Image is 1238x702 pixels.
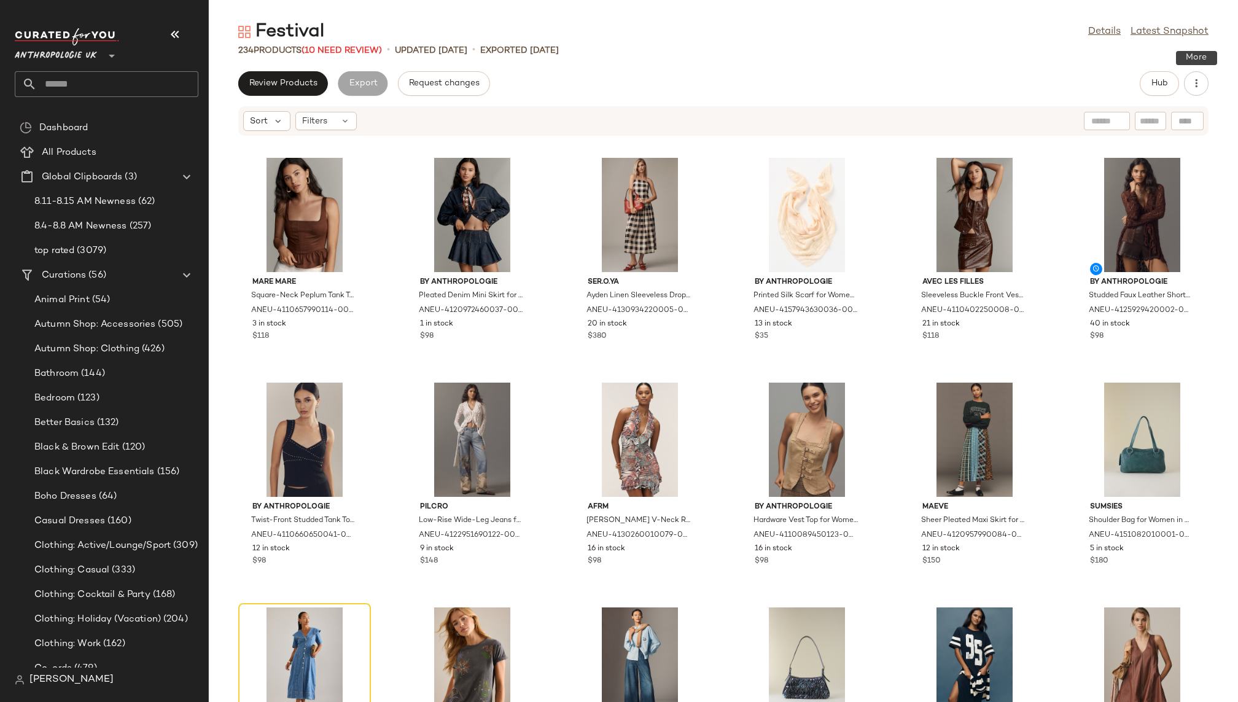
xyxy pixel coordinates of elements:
span: 16 in stock [755,544,792,555]
span: 12 in stock [922,544,960,555]
span: Review Products [249,79,317,88]
span: (62) [136,195,155,209]
span: ANEU-4120957990084-000-049 [921,530,1026,541]
span: (204) [161,612,188,626]
span: (3) [122,170,136,184]
span: Hardware Vest Top for Women in Beige, Cotton/Elastane, Size Medium by Anthropologie [753,515,858,526]
span: $180 [1090,556,1108,567]
span: $98 [252,556,266,567]
span: Pleated Denim Mini Skirt for Women in Blue, Cotton, Size Uk 16 by Anthropologie [419,291,523,302]
span: • [472,43,475,58]
span: Ayden Linen Sleeveless Drop-Waist Maxi Dress for Women, Cotton/Linen, Size XS by SER.O.YA at Anth... [586,291,691,302]
span: Autumn Shop: Accessories [34,318,155,332]
button: Hub [1140,71,1179,96]
span: Curations [42,268,86,283]
span: Anthropologie UK [15,42,97,64]
span: Animal Print [34,293,90,307]
span: $150 [922,556,941,567]
span: All Products [42,146,96,160]
span: Black & Brown Edit [34,440,120,454]
span: ANEU-4110089450123-000-014 [753,530,858,541]
div: Festival [238,20,324,44]
span: Clothing: Active/Lounge/Sport [34,539,171,553]
span: ANEU-4120972460037-000-091 [419,305,523,316]
span: Casual Dresses [34,514,105,528]
span: • [387,43,390,58]
img: 4110089450123_014_b [745,383,869,497]
img: 4110660650041_001_b [243,383,367,497]
span: $380 [588,331,607,342]
span: top rated [34,244,74,258]
span: ANEU-4125929420002-000-022 [1089,305,1193,316]
button: Review Products [238,71,328,96]
span: (505) [155,318,182,332]
span: Clothing: Holiday (Vacation) [34,612,161,626]
img: svg%3e [15,675,25,685]
span: Request changes [408,79,480,88]
p: updated [DATE] [395,44,467,57]
span: Low-Rise Wide-Leg Jeans for Women in Blue, Cotton/Elastane, Size 25 by Pilcro at Anthropologie [419,515,523,526]
span: 21 in stock [922,319,960,330]
img: svg%3e [20,122,32,134]
span: $98 [1090,331,1104,342]
span: ANEU-4110660650041-000-001 [251,530,356,541]
span: 8.11-8.15 AM Newness [34,195,136,209]
span: (54) [90,293,111,307]
span: By Anthropologie [755,277,859,288]
span: By Anthropologie [420,277,524,288]
span: ANEU-4110402250008-000-020 [921,305,1026,316]
span: (123) [75,391,99,405]
span: [PERSON_NAME] [29,673,114,687]
span: (309) [171,539,198,553]
img: 4151082010001_041_e [1080,383,1204,497]
span: (168) [150,588,176,602]
span: (162) [101,637,125,651]
span: (333) [109,563,135,577]
span: Bedroom [34,391,75,405]
img: 4120957990084_049_b [913,383,1037,497]
span: $118 [252,331,269,342]
span: 8.4-8.8 AM Newness [34,219,127,233]
span: Maeve [922,502,1027,513]
span: SER.O.YA [588,277,692,288]
button: Request changes [398,71,490,96]
span: (10 Need Review) [302,46,382,55]
span: (132) [95,416,119,430]
span: Avec Les Filles [922,277,1027,288]
span: $148 [420,556,438,567]
span: Twist-Front Studded Tank Top for Women in Black, Cotton/Spandex, Size Medium by Anthropologie [251,515,356,526]
img: 4110657990114_020_b [243,158,367,272]
span: Autumn Shop: Clothing [34,342,139,356]
span: Clothing: Cocktail & Party [34,588,150,602]
span: Filters [302,115,327,128]
span: ANEU-4130260010079-000-059 [586,530,691,541]
span: [PERSON_NAME] V-Neck Ruffled Mini Dress for Women, Polyester/Elastane, Size Medium by AFRM at Ant... [586,515,691,526]
span: Better Basics [34,416,95,430]
span: By Anthropologie [252,502,357,513]
span: Studded Faux Leather Shorts for Women in Brown, Viscose/Polyurethane, Size Uk 14 by Anthropologie [1089,291,1193,302]
span: Printed Silk Scarf for Women in Beige by Anthropologie [753,291,858,302]
span: (257) [127,219,152,233]
img: 4122951690122_093_b [410,383,534,497]
span: (160) [105,514,131,528]
span: $35 [755,331,768,342]
span: (64) [96,489,117,504]
span: (56) [86,268,106,283]
span: ANEU-4110657990114-000-020 [251,305,356,316]
span: Boho Dresses [34,489,96,504]
span: (144) [79,367,105,381]
div: Products [238,44,382,57]
span: Sumsies [1090,502,1194,513]
span: Sheer Pleated Maxi Skirt for Women, Polyester/Viscose, Size XS by [PERSON_NAME] at Anthropologie [921,515,1026,526]
span: Hub [1151,79,1168,88]
span: Sort [250,115,268,128]
span: AFRM [588,502,692,513]
span: (156) [155,465,180,479]
span: 40 in stock [1090,319,1130,330]
span: $98 [588,556,601,567]
p: Exported [DATE] [480,44,559,57]
span: 3 in stock [252,319,286,330]
span: ANEU-4151082010001-000-041 [1089,530,1193,541]
span: By Anthropologie [1090,277,1194,288]
img: 4120972460037_091_b [410,158,534,272]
